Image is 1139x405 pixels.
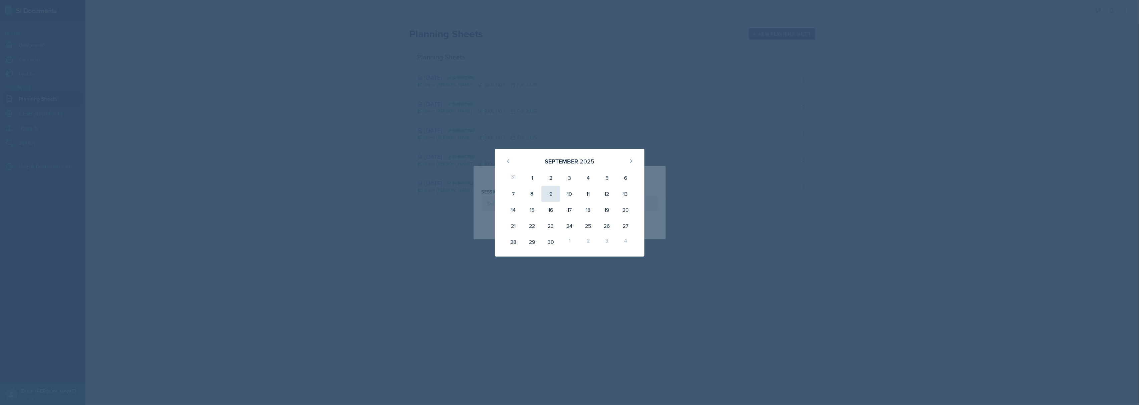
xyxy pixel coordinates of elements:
[616,234,635,250] div: 4
[541,234,560,250] div: 30
[580,157,594,166] div: 2025
[616,186,635,202] div: 13
[579,234,597,250] div: 2
[523,234,541,250] div: 29
[545,157,578,166] div: September
[541,218,560,234] div: 23
[597,170,616,186] div: 5
[504,218,523,234] div: 21
[579,202,597,218] div: 18
[523,170,541,186] div: 1
[523,218,541,234] div: 22
[616,202,635,218] div: 20
[523,202,541,218] div: 15
[579,170,597,186] div: 4
[597,186,616,202] div: 12
[560,186,579,202] div: 10
[597,218,616,234] div: 26
[597,234,616,250] div: 3
[541,186,560,202] div: 9
[579,218,597,234] div: 25
[541,202,560,218] div: 16
[597,202,616,218] div: 19
[504,186,523,202] div: 7
[560,170,579,186] div: 3
[504,170,523,186] div: 31
[560,202,579,218] div: 17
[541,170,560,186] div: 2
[560,234,579,250] div: 1
[523,186,541,202] div: 8
[616,218,635,234] div: 27
[504,234,523,250] div: 28
[560,218,579,234] div: 24
[616,170,635,186] div: 6
[504,202,523,218] div: 14
[579,186,597,202] div: 11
